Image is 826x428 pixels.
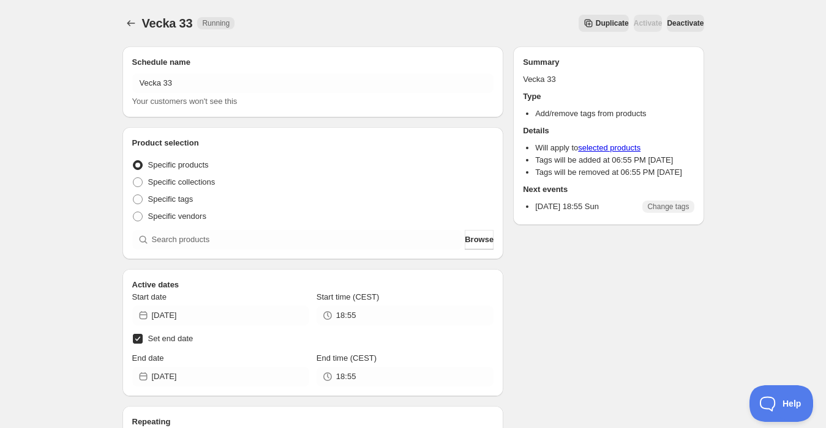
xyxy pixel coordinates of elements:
button: Deactivate [667,15,704,32]
span: Your customers won't see this [132,97,238,106]
h2: Details [523,125,694,137]
h2: Product selection [132,137,494,149]
li: Add/remove tags from products [535,108,694,120]
span: Vecka 33 [142,17,193,30]
h2: Next events [523,183,694,196]
p: [DATE] 18:55 Sun [535,201,599,213]
span: Set end date [148,334,193,343]
button: Browse [465,230,494,249]
span: End date [132,353,164,363]
span: Specific tags [148,194,193,204]
p: Vecka 33 [523,73,694,86]
span: End time (CEST) [317,353,377,363]
span: Browse [465,234,494,246]
h2: Type [523,90,694,103]
li: Will apply to [535,142,694,154]
iframe: Toggle Customer Support [749,385,814,422]
button: Secondary action label [579,15,629,32]
h2: Schedule name [132,56,494,68]
a: selected products [578,143,640,152]
li: Tags will be added at 06:55 PM [DATE] [535,154,694,166]
span: Duplicate [596,18,629,28]
span: Specific vendors [148,212,206,221]
span: Change tags [647,202,689,212]
span: Specific products [148,160,209,169]
span: Deactivate [667,18,704,28]
button: Schedules [122,15,140,32]
span: Running [202,18,230,28]
span: Specific collections [148,177,216,186]
span: Start time (CEST) [317,292,380,301]
span: Start date [132,292,167,301]
h2: Active dates [132,279,494,291]
li: Tags will be removed at 06:55 PM [DATE] [535,166,694,179]
h2: Summary [523,56,694,68]
h2: Repeating [132,416,494,428]
input: Search products [152,230,463,249]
